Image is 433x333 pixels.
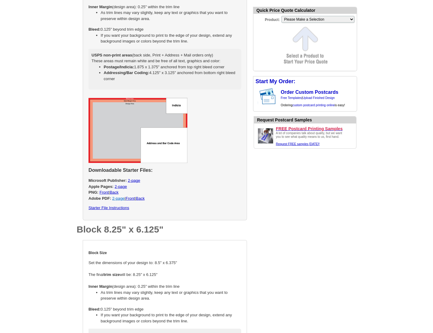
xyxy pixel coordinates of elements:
[112,196,124,201] a: 2-page
[88,98,187,163] img: jumbo postcard starter files
[88,49,241,90] div: (back side, Print + Address + Mail orders only) These areas must remain white and be free of all ...
[302,96,334,100] a: Upload Finished Design
[136,196,145,201] a: Back
[88,5,112,9] strong: Inner Margin
[128,178,140,183] a: 2-page
[88,190,99,195] strong: PNG:
[253,7,357,14] div: Quick Price Quote Calculator
[253,87,258,107] img: background image for postcard
[88,168,153,173] strong: Downloadable Starter Files:
[88,184,113,189] strong: Apple Pages:
[88,251,241,255] h4: Block Size
[101,290,241,301] li: As trim lines may vary slightly, keep any text or graphics that you want to preserve within desig...
[281,90,338,95] a: Order Custom Postcards
[258,87,280,107] img: post card showing stamp and address area
[110,190,119,195] a: Back
[253,76,357,87] div: Start My Order:
[88,206,129,210] a: Starter File Instructions
[256,127,275,145] img: Upload a design ready to be printed
[104,70,238,82] li: 4.125" x 3.125" anchored from bottom right bleed corner
[104,70,149,75] strong: Addressing/Bar Coding:
[104,65,134,69] strong: Postage/Indicia:
[276,126,354,131] a: FREE Postcard Printing Samples
[88,307,101,311] strong: Bleed:
[104,64,238,70] li: 1.875 x 1.375" anchored from top right bleed corner
[293,104,334,107] a: custom postcard printing online
[104,272,120,277] strong: trim size
[281,96,345,107] span: | Ordering is easy!
[101,32,241,44] li: If you want your background to print to the edge of your design, extend any background images or ...
[115,184,127,189] a: 2-page
[88,284,112,289] strong: Inner Margin
[276,142,320,146] a: Request FREE samples [DATE]!
[92,53,132,57] strong: USPS non-print areas
[276,131,346,146] div: A lot of companies talk about quality, but we want you to see what quality means to us, first hand.
[253,15,281,22] label: Product:
[126,196,135,201] a: Front
[88,178,127,183] strong: Microsoft Publisher:
[101,312,241,324] li: If you want your background to print to the edge of your design, extend any background images or ...
[88,196,111,201] strong: Adobe PDF:
[281,96,302,100] a: Free Templates
[101,10,241,22] li: As trim lines may vary slightly, keep any text or graphics that you want to preserve within desig...
[257,117,356,123] div: Request Postcard Samples
[99,190,109,195] a: Front
[88,178,241,201] p: | | |
[77,225,247,234] h1: Block 8.25" x 6.125"
[88,27,101,32] strong: Bleed:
